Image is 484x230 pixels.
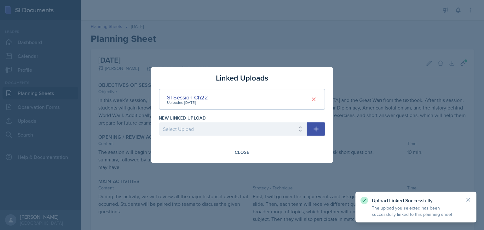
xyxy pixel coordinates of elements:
[216,72,268,84] h3: Linked Uploads
[167,100,208,105] div: Uploaded [DATE]
[159,115,206,121] label: New Linked Upload
[372,197,460,204] p: Upload Linked Successfully
[372,205,460,217] p: The upload you selected has been successfully linked to this planning sheet
[167,93,208,102] div: SI Session Ch22
[235,150,249,155] div: Close
[231,147,253,158] button: Close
